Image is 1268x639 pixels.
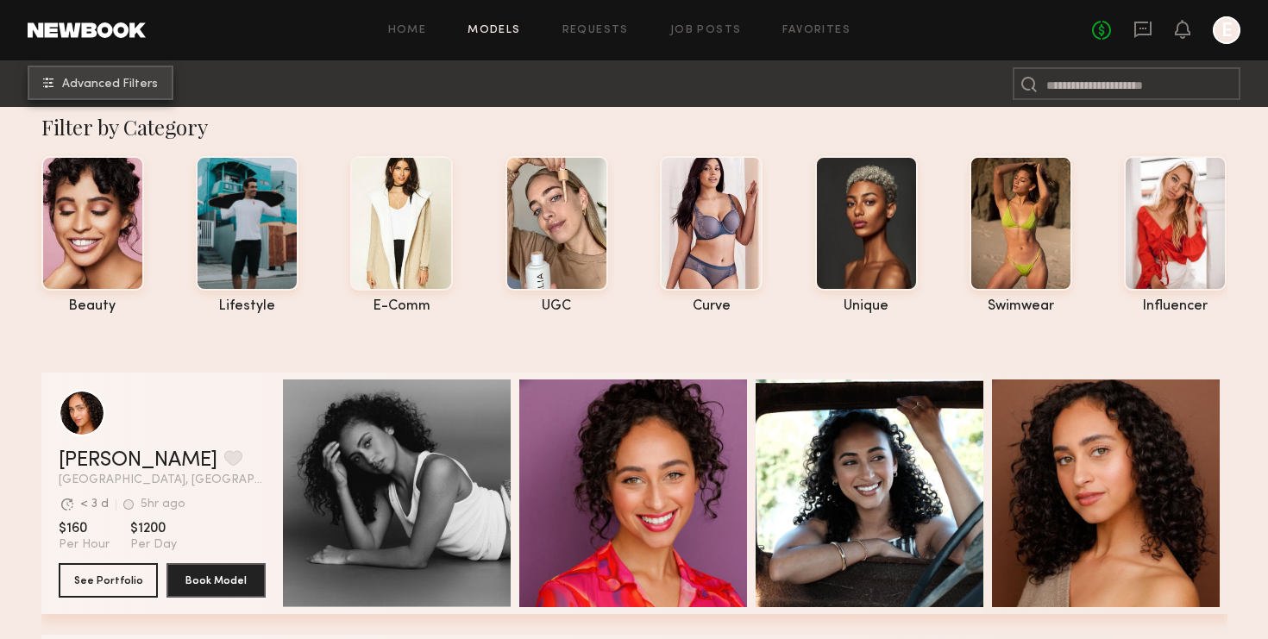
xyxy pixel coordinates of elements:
[41,113,1227,141] div: Filter by Category
[141,498,185,511] div: 5hr ago
[59,520,110,537] span: $160
[468,25,520,36] a: Models
[59,537,110,553] span: Per Hour
[815,299,918,314] div: unique
[62,78,158,91] span: Advanced Filters
[1124,299,1227,314] div: influencer
[130,537,177,553] span: Per Day
[28,66,173,100] button: Advanced Filters
[59,450,217,471] a: [PERSON_NAME]
[130,520,177,537] span: $1200
[505,299,608,314] div: UGC
[1213,16,1240,44] a: E
[670,25,742,36] a: Job Posts
[196,299,298,314] div: lifestyle
[970,299,1072,314] div: swimwear
[388,25,427,36] a: Home
[166,563,266,598] button: Book Model
[660,299,763,314] div: curve
[80,498,109,511] div: < 3 d
[782,25,851,36] a: Favorites
[350,299,453,314] div: e-comm
[562,25,629,36] a: Requests
[59,474,266,486] span: [GEOGRAPHIC_DATA], [GEOGRAPHIC_DATA]
[59,563,158,598] button: See Portfolio
[41,299,144,314] div: beauty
